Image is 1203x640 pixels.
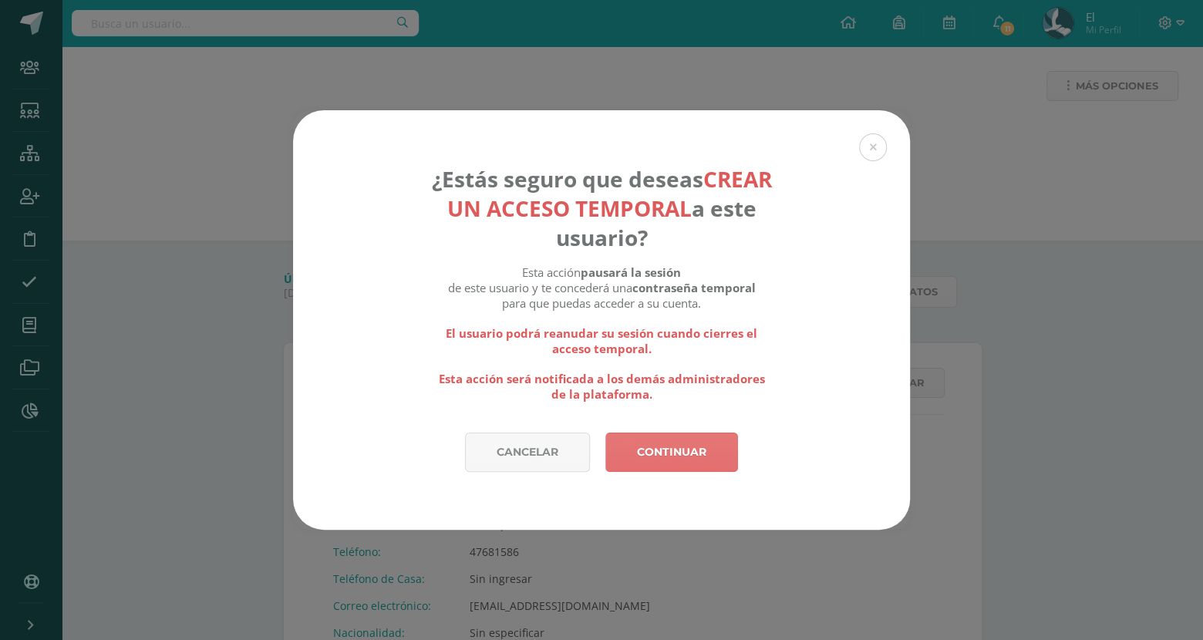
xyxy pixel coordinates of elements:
[431,325,773,356] strong: El usuario podrá reanudar su sesión cuando cierres el acceso temporal.
[632,280,756,295] strong: contraseña temporal
[465,433,590,472] a: Cancelar
[605,433,738,472] a: Continuar
[431,371,773,402] strong: Esta acción será notificada a los demás administradores de la plataforma.
[447,164,772,223] strong: crear un acceso temporal
[431,264,773,311] div: Esta acción de este usuario y te concederá una para que puedas acceder a su cuenta.
[431,164,773,252] h4: ¿Estás seguro que deseas a este usuario?
[581,264,681,280] strong: pausará la sesión
[859,133,887,161] button: Close (Esc)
